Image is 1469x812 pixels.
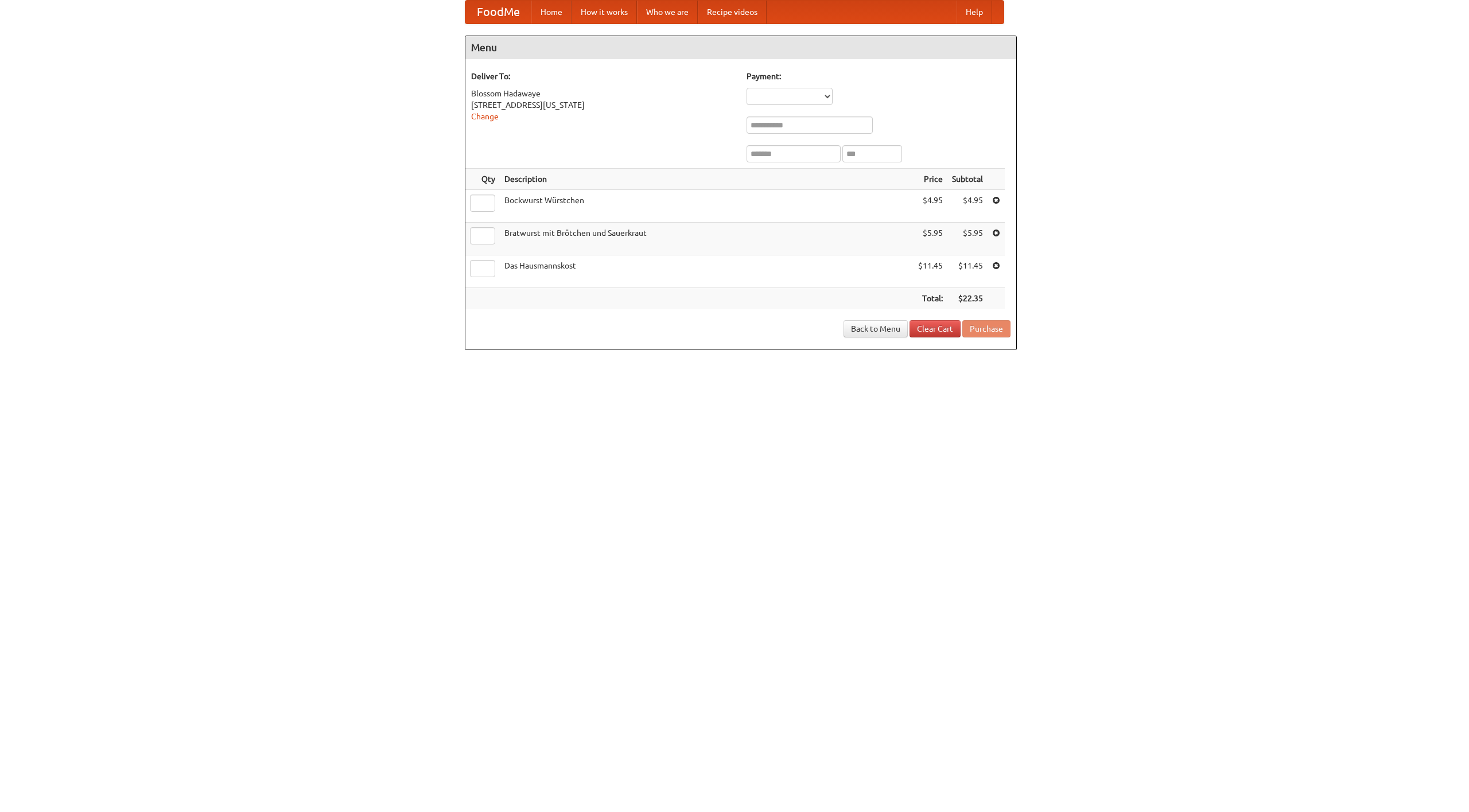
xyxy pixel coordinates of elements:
[471,99,735,111] div: [STREET_ADDRESS][US_STATE]
[471,88,735,99] div: Blossom Hadawaye
[637,1,698,24] a: Who we are
[914,169,947,190] th: Price
[914,223,947,255] td: $5.95
[531,1,572,24] a: Home
[500,255,914,288] td: Das Hausmannskost
[914,255,947,288] td: $11.45
[747,71,1011,82] h5: Payment:
[500,169,914,190] th: Description
[947,169,988,190] th: Subtotal
[947,288,988,309] th: $22.35
[914,190,947,223] td: $4.95
[947,255,988,288] td: $11.45
[962,320,1011,337] button: Purchase
[698,1,767,24] a: Recipe videos
[500,190,914,223] td: Bockwurst Würstchen
[844,320,908,337] a: Back to Menu
[957,1,992,24] a: Help
[947,190,988,223] td: $4.95
[910,320,961,337] a: Clear Cart
[947,223,988,255] td: $5.95
[914,288,947,309] th: Total:
[471,112,499,121] a: Change
[465,169,500,190] th: Qty
[465,1,531,24] a: FoodMe
[500,223,914,255] td: Bratwurst mit Brötchen und Sauerkraut
[572,1,637,24] a: How it works
[465,36,1016,59] h4: Menu
[471,71,735,82] h5: Deliver To:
